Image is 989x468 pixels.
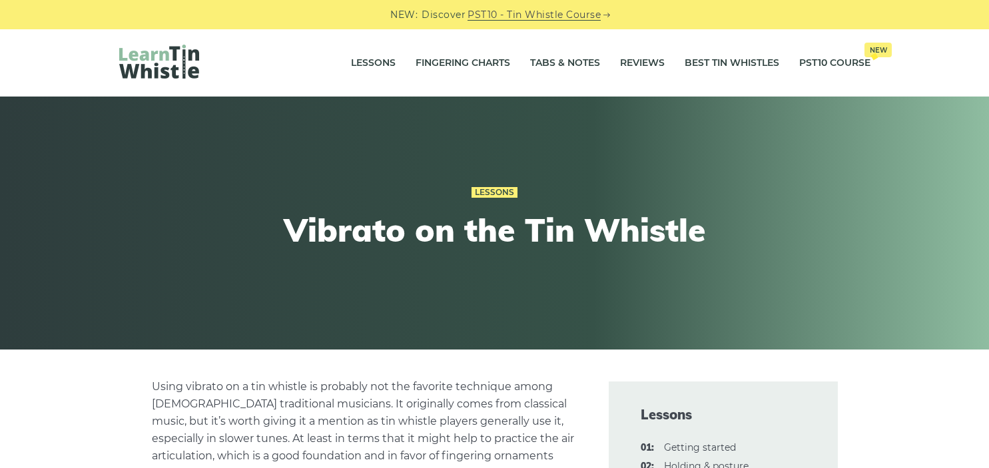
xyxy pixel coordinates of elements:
a: Reviews [620,47,665,80]
img: LearnTinWhistle.com [119,45,199,79]
span: New [864,43,892,57]
a: Tabs & Notes [530,47,600,80]
a: Best Tin Whistles [685,47,779,80]
a: Lessons [351,47,396,80]
a: Fingering Charts [416,47,510,80]
h1: Vibrato on the Tin Whistle [250,211,740,250]
span: 01: [641,440,654,456]
a: Lessons [472,187,517,198]
span: Lessons [641,405,806,424]
a: 01:Getting started [664,441,736,453]
a: PST10 CourseNew [799,47,870,80]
